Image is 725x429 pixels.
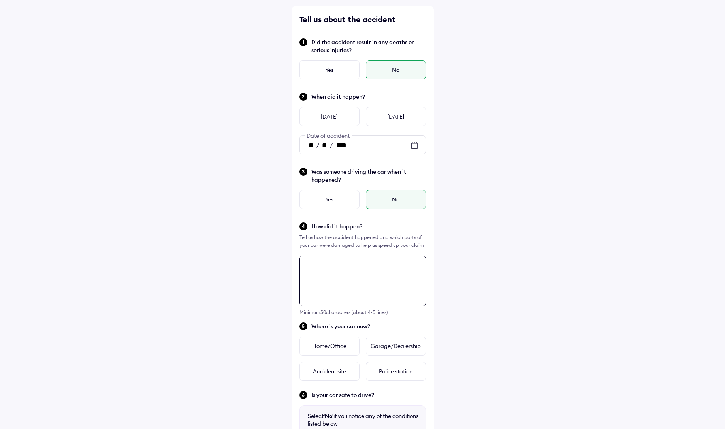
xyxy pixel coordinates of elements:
span: Is your car safe to drive? [311,391,426,399]
div: Accident site [299,362,360,381]
div: No [366,190,426,209]
div: No [366,60,426,79]
span: Date of accident [305,132,352,139]
div: Yes [299,60,360,79]
span: Where is your car now? [311,322,426,330]
span: How did it happen? [311,222,426,230]
div: Police station [366,362,426,381]
div: [DATE] [366,107,426,126]
b: 'No' [324,412,333,420]
span: Did the accident result in any deaths or serious injuries? [311,38,426,54]
div: [DATE] [299,107,360,126]
div: Yes [299,190,360,209]
div: Home/Office [299,337,360,356]
div: Garage/Dealership [366,337,426,356]
div: Select if you notice any of the conditions listed below [308,412,418,428]
span: Was someone driving the car when it happened? [311,168,426,184]
div: Tell us how the accident happened and which parts of your car were damaged to help us speed up yo... [299,233,426,249]
span: / [330,141,333,149]
span: / [316,141,320,149]
div: Minimum 50 characters (about 4-5 lines) [299,309,426,315]
div: Tell us about the accident [299,14,426,25]
span: When did it happen? [311,93,426,101]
